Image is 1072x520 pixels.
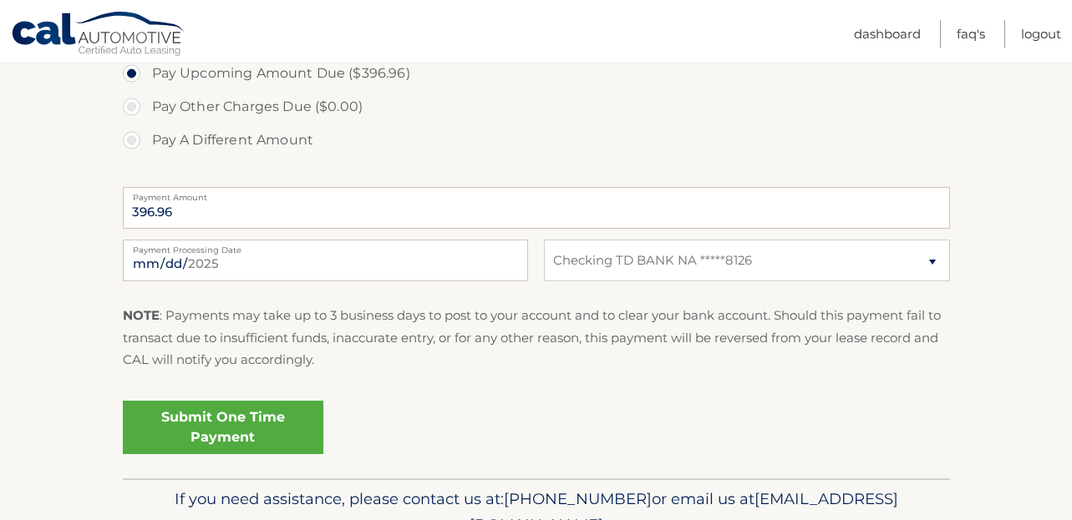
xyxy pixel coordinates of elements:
strong: NOTE [123,307,160,323]
span: [PHONE_NUMBER] [504,489,652,508]
a: Dashboard [854,20,921,48]
label: Payment Processing Date [123,240,528,253]
p: : Payments may take up to 3 business days to post to your account and to clear your bank account.... [123,305,950,371]
input: Payment Amount [123,187,950,229]
a: Submit One Time Payment [123,401,323,454]
label: Pay Other Charges Due ($0.00) [123,90,950,124]
a: Cal Automotive [11,11,186,59]
a: FAQ's [957,20,985,48]
label: Pay Upcoming Amount Due ($396.96) [123,57,950,90]
a: Logout [1021,20,1061,48]
label: Payment Amount [123,187,950,200]
label: Pay A Different Amount [123,124,950,157]
input: Payment Date [123,240,528,281]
